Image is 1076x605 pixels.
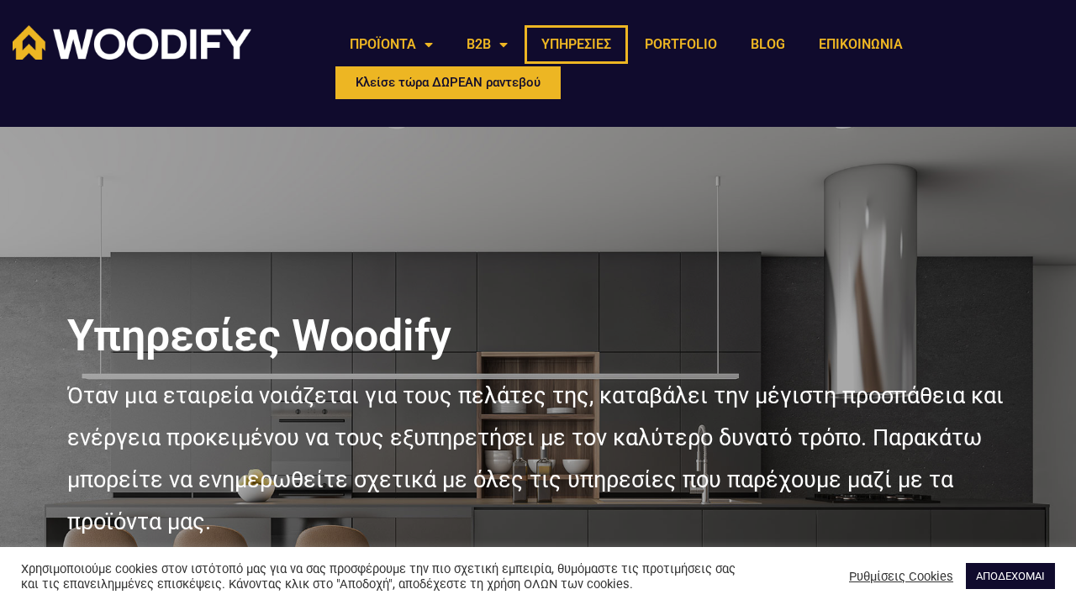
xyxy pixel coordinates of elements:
a: ΑΠΟΔΕΧΟΜΑΙ [966,563,1055,589]
a: BLOG [734,25,802,64]
img: Woodify [13,25,251,60]
nav: Menu [333,25,920,64]
a: B2B [450,25,525,64]
p: Όταν μια εταιρεία νοιάζεται για τους πελάτες της, καταβάλει την μέγιστη προσπάθεια και ενέργεια π... [67,375,1009,544]
a: ΥΠΗΡΕΣΙΕΣ [525,25,628,64]
a: Ρυθμίσεις Cookies [849,569,953,584]
h1: Υπηρεσίες Woodify [67,314,1009,358]
a: Κλείσε τώρα ΔΩΡΕΑΝ ραντεβού [333,64,563,102]
div: Χρησιμοποιούμε cookies στον ιστότοπό μας για να σας προσφέρουμε την πιο σχετική εμπειρία, θυμόμασ... [21,561,745,592]
span: Κλείσε τώρα ΔΩΡΕΑΝ ραντεβού [356,76,541,89]
a: ΠΡΟΪΟΝΤΑ [333,25,450,64]
a: ΕΠΙΚΟΙΝΩΝΙΑ [802,25,920,64]
a: PORTFOLIO [628,25,734,64]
